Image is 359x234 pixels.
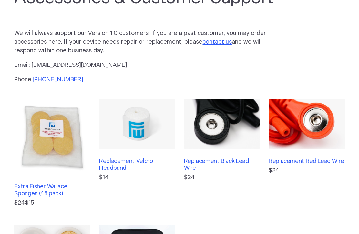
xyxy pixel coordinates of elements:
[184,99,260,208] a: Replacement Black Lead Wire$24
[184,174,260,182] p: $24
[14,199,90,208] p: $15
[14,61,278,70] p: Email: [EMAIL_ADDRESS][DOMAIN_NAME]
[14,200,25,206] s: $24
[184,158,260,172] h3: Replacement Black Lead Wire
[99,174,175,182] p: $14
[269,99,345,150] img: Replacement Red Lead Wire
[202,39,232,45] a: contact us
[269,167,345,176] p: $24
[99,99,175,150] img: Replacement Velcro Headband
[269,99,345,208] a: Replacement Red Lead Wire$24
[269,158,345,166] h3: Replacement Red Lead Wire
[33,77,83,83] a: [PHONE_NUMBER]
[184,99,260,150] img: Replacement Black Lead Wire
[14,184,90,198] h3: Extra Fisher Wallace Sponges (48 pack)
[14,76,278,85] p: Phone:
[99,158,175,172] h3: Replacement Velcro Headband
[14,99,90,208] a: Extra Fisher Wallace Sponges (48 pack) $24$15
[99,99,175,208] a: Replacement Velcro Headband$14
[14,99,90,175] img: Extra Fisher Wallace Sponges (48 pack)
[14,29,278,56] p: We will always support our Version 1.0 customers. If you are a past customer, you may order acces...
